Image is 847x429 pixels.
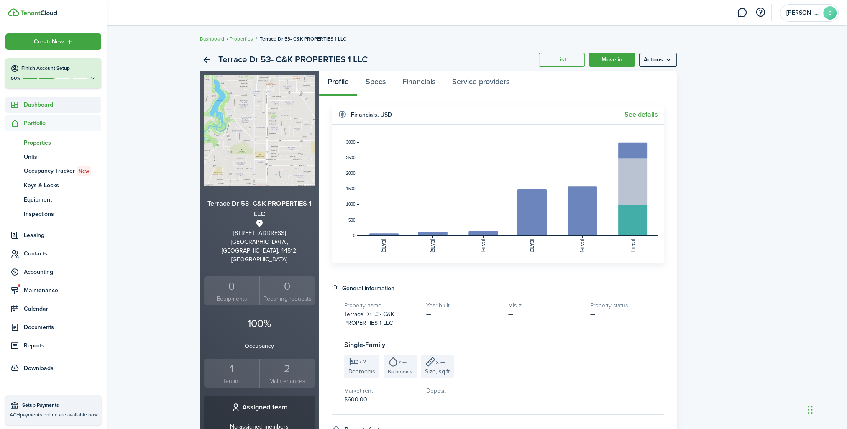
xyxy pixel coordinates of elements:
[218,53,368,67] h2: Terrace Dr 53- C&K PROPERTIES 1 LLC
[79,167,89,175] span: New
[5,33,101,50] button: Open menu
[805,389,847,429] iframe: Chat Widget
[24,268,101,276] span: Accounting
[10,75,21,82] p: 50%
[436,357,445,366] span: x —
[24,304,101,313] span: Calendar
[346,140,356,145] tspan: 3000
[24,153,101,161] span: Units
[530,239,534,253] tspan: [DATE]
[206,377,258,386] small: Tenant
[508,301,582,310] h5: Mls #
[639,53,677,67] button: Open menu
[346,186,356,191] tspan: 1500
[344,310,394,327] span: Terrace Dr 53- C&K PROPERTIES 1 LLC
[260,35,346,43] span: Terrace Dr 53- C&K PROPERTIES 1 LLC
[230,35,253,43] a: Properties
[34,39,64,45] span: Create New
[639,53,677,67] menu-btn: Actions
[481,239,485,253] tspan: [DATE]
[346,156,356,160] tspan: 2500
[204,342,315,350] p: Occupancy
[200,53,214,67] a: Back
[24,323,101,332] span: Documents
[200,35,224,43] a: Dashboard
[206,294,258,303] small: Equipments
[20,10,57,15] img: TenantCloud
[24,138,101,147] span: Properties
[344,340,664,350] h3: Single-Family
[444,71,518,96] a: Service providers
[399,359,407,364] span: x —
[5,135,101,150] a: Properties
[426,386,500,395] h5: Deposit
[5,207,101,221] a: Inspections
[580,239,584,253] tspan: [DATE]
[20,411,98,419] span: payments online are available now
[24,181,101,190] span: Keys & Locks
[259,276,315,305] a: 0 Recurring requests
[22,401,97,410] span: Setup Payments
[589,53,635,67] a: Move in
[344,301,418,310] h5: Property name
[5,337,101,354] a: Reports
[206,278,258,294] div: 0
[262,377,313,386] small: Maintenances
[786,10,820,16] span: Carmen
[5,192,101,207] a: Equipment
[204,75,315,186] img: Property avatar
[24,166,101,176] span: Occupancy Tracker
[590,310,595,319] span: —
[24,286,101,295] span: Maintenance
[24,209,101,218] span: Inspections
[823,6,837,20] avatar-text: C
[346,171,356,176] tspan: 2000
[24,119,101,128] span: Portfolio
[630,239,635,253] tspan: [DATE]
[242,402,288,413] h3: Assigned team
[346,202,356,207] tspan: 1000
[204,316,315,332] p: 100%
[8,8,19,16] img: TenantCloud
[351,110,392,119] h4: Financials , USD
[5,178,101,192] a: Keys & Locks
[430,239,435,253] tspan: [DATE]
[5,164,101,178] a: Occupancy TrackerNew
[425,367,450,376] span: Size, sq.ft
[348,218,355,222] tspan: 500
[394,71,444,96] a: Financials
[204,276,260,305] a: 0Equipments
[259,359,315,388] a: 2Maintenances
[204,237,315,264] div: [GEOGRAPHIC_DATA], [GEOGRAPHIC_DATA], 44512, [GEOGRAPHIC_DATA]
[24,341,101,350] span: Reports
[753,5,768,20] button: Open resource center
[426,395,431,404] span: —
[204,199,315,219] h3: Terrace Dr 53- C&K PROPERTIES 1 LLC
[24,231,101,240] span: Leasing
[5,150,101,164] a: Units
[426,301,500,310] h5: Year built
[24,364,54,373] span: Downloads
[344,386,418,395] h5: Market rent
[262,361,313,377] div: 2
[808,397,813,422] div: Drag
[348,367,375,376] span: Bedrooms
[24,249,101,258] span: Contacts
[388,368,412,375] span: Bathrooms
[21,65,96,72] h4: Finish Account Setup
[624,111,658,118] a: See details
[359,359,366,364] span: x 2
[344,395,367,404] span: $600.00
[5,395,101,425] a: Setup PaymentsACHpayments online are available now
[353,233,355,238] tspan: 0
[381,239,386,253] tspan: [DATE]
[262,278,313,294] div: 0
[206,361,258,377] div: 1
[24,100,101,109] span: Dashboard
[10,411,97,419] p: ACH
[262,294,313,303] small: Recurring requests
[342,284,394,293] h4: General information
[24,195,101,204] span: Equipment
[508,310,513,319] span: —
